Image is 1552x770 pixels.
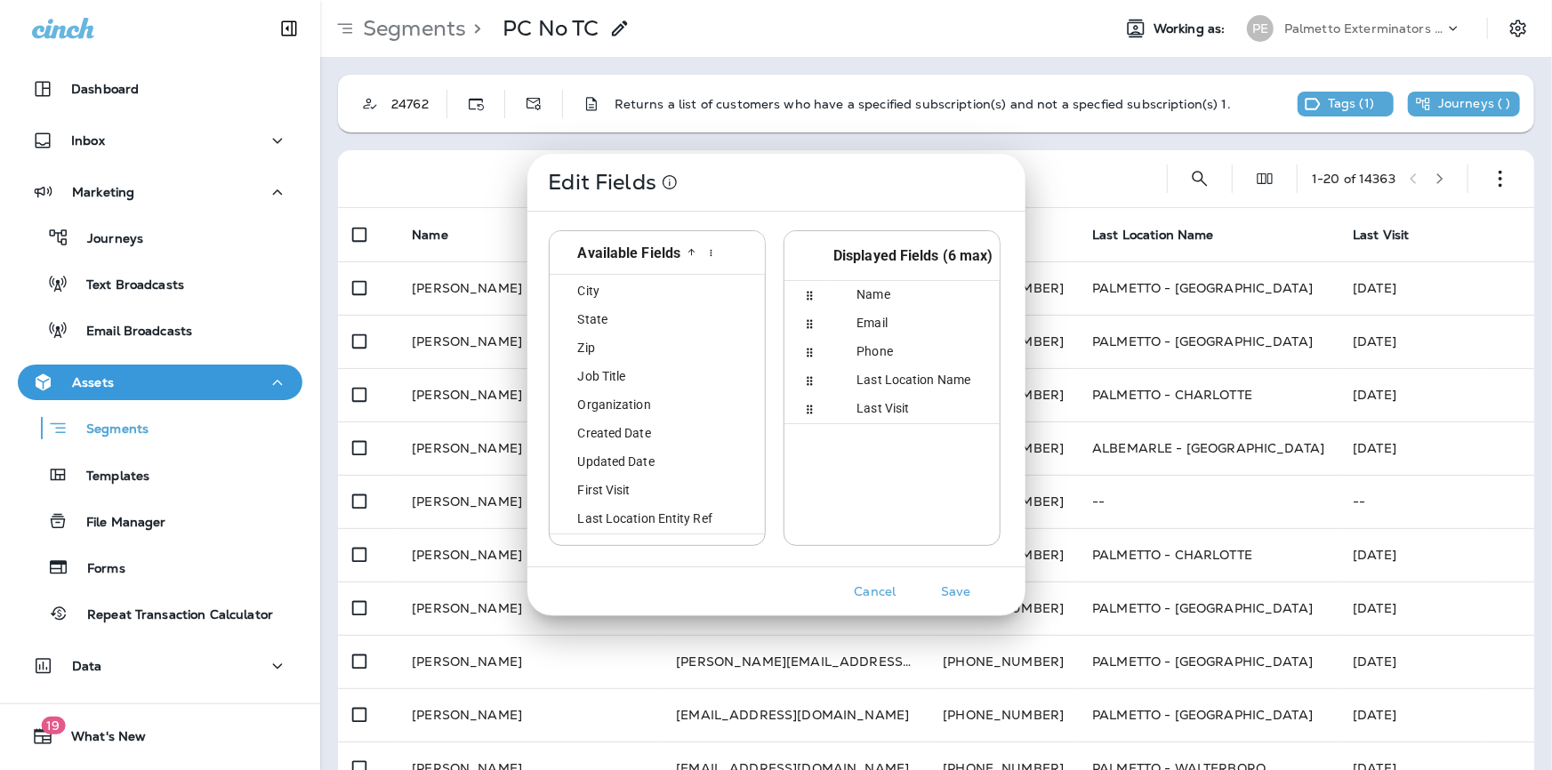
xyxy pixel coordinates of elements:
[557,397,651,412] span: Organization
[557,426,651,440] span: Created Date
[836,401,910,415] span: Last Visit
[557,341,595,355] span: Zip
[559,245,681,261] div: Available Fields
[703,245,720,262] button: Available Fields column menu
[833,247,993,264] div: Displayed Fields (6 max)
[557,312,607,326] span: State
[557,284,599,298] span: City
[557,369,626,383] span: Job Title
[842,578,909,606] button: Cancel
[836,373,971,387] span: Last Location Name
[836,287,890,301] span: Name
[836,344,893,358] span: Phone
[836,316,888,330] span: Email
[557,454,655,469] span: Updated Date
[557,483,631,497] span: First Visit
[661,173,679,191] div: Click on a field to add or remove it.
[923,578,990,606] button: Save
[557,511,712,525] span: Last Location Entity Ref
[682,243,701,261] button: Sort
